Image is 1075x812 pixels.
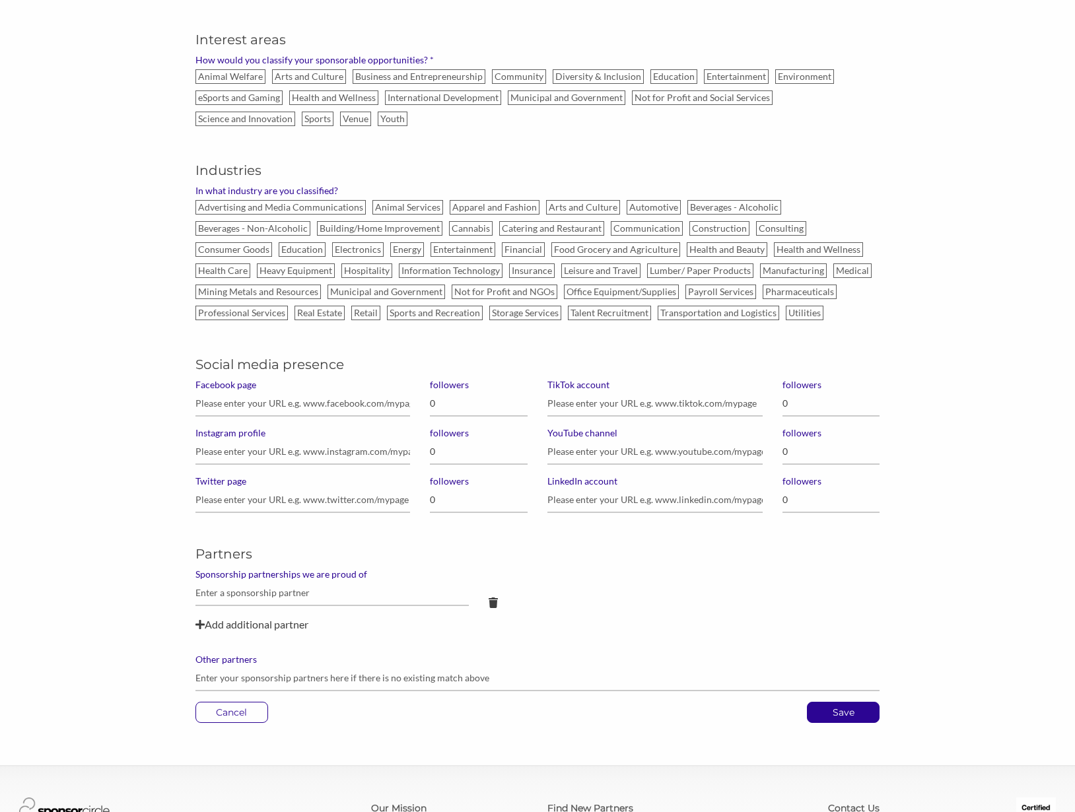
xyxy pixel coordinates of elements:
h5: Partners [195,545,880,563]
label: Other partners [195,654,880,665]
label: Automotive [627,200,681,215]
input: Enter your sponsorship partners here if there is no existing match above [195,665,880,691]
label: followers [782,475,880,487]
p: Save [808,702,879,722]
label: Energy [390,242,424,257]
label: In what industry are you classified? [195,185,880,197]
label: Medical [833,263,872,278]
label: Office Equipment/Supplies [564,285,679,299]
label: Lumber/ Paper Products [647,263,753,278]
h5: Industries [195,161,880,180]
label: Transportation and Logistics [658,306,779,320]
label: Municipal and Government [328,285,445,299]
label: Not for Profit and NGOs [452,285,557,299]
input: Please enter your URL e.g. www.facebook.com/mypage [195,391,411,417]
label: Information Technology [399,263,503,278]
label: Beverages - Non-Alcoholic [195,221,310,236]
label: Venue [340,112,371,126]
label: Electronics [332,242,384,257]
label: Sports [302,112,333,126]
label: Utilities [786,306,823,320]
label: followers [430,379,528,391]
label: Entertainment [431,242,495,257]
button: Save [807,702,880,723]
a: Cancel [195,702,268,723]
label: Catering and Restaurant [499,221,604,236]
label: Retail [351,306,380,320]
label: followers [430,427,528,439]
label: Sponsorship partnerships we are proud of [195,568,880,580]
label: Not for Profit and Social Services [632,90,773,105]
label: Apparel and Fashion [450,200,539,215]
label: followers [430,475,528,487]
label: Education [650,69,697,84]
label: How would you classify your sponsorable opportunities? * [195,54,880,66]
label: TikTok account [547,379,763,391]
label: Payroll Services [685,285,756,299]
label: Consulting [756,221,806,236]
label: Health Care [195,263,250,278]
label: Beverages - Alcoholic [687,200,781,215]
input: Please enter your URL e.g. www.linkedin.com/mypage [547,487,763,513]
label: Building/Home Improvement [317,221,442,236]
label: Advertising and Media Communications [195,200,366,215]
label: Health and Wellness [289,90,378,105]
label: eSports and Gaming [195,90,283,105]
input: Please enter your URL e.g. www.instagram.com/mypage [195,439,411,465]
label: Health and Wellness [774,242,863,257]
label: Financial [502,242,545,257]
label: Pharmaceuticals [763,285,837,299]
label: Health and Beauty [687,242,767,257]
label: Arts and Culture [272,69,346,84]
label: Diversity & Inclusion [553,69,644,84]
label: Animal Welfare [195,69,265,84]
h5: Interest areas [195,30,880,49]
label: Professional Services [195,306,288,320]
label: Heavy Equipment [257,263,335,278]
label: Facebook page [195,379,411,391]
label: Cannabis [449,221,493,236]
label: YouTube channel [547,427,763,439]
label: Science and Innovation [195,112,295,126]
label: Education [279,242,326,257]
label: Talent Recruitment [568,306,651,320]
h5: Social media presence [195,355,880,374]
label: Construction [689,221,749,236]
label: Municipal and Government [508,90,625,105]
label: Manufacturing [760,263,827,278]
label: Animal Services [372,200,443,215]
label: Sports and Recreation [387,306,483,320]
label: followers [782,427,880,439]
div: Add additional partner [195,617,880,632]
label: International Development [385,90,501,105]
input: Please enter your URL e.g. www.tiktok.com/mypage [547,391,763,417]
p: Cancel [196,702,267,722]
label: Community [492,69,546,84]
input: Please enter your URL e.g. www.youtube.com/mypage [547,439,763,465]
label: Business and Entrepreneurship [353,69,485,84]
label: Youth [378,112,407,126]
label: Mining Metals and Resources [195,285,321,299]
label: Entertainment [704,69,769,84]
label: LinkedIn account [547,475,763,487]
label: Instagram profile [195,427,411,439]
label: Food Grocery and Agriculture [551,242,680,257]
label: Arts and Culture [546,200,620,215]
label: followers [782,379,880,391]
input: Enter a sponsorship partner [195,580,469,606]
label: Environment [775,69,834,84]
input: Please enter your URL e.g. www.twitter.com/mypage [195,487,411,513]
label: Leisure and Travel [561,263,641,278]
label: Insurance [509,263,555,278]
label: Real Estate [295,306,345,320]
label: Storage Services [489,306,561,320]
label: Communication [611,221,683,236]
label: Twitter page [195,475,411,487]
label: Consumer Goods [195,242,272,257]
label: Hospitality [341,263,392,278]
